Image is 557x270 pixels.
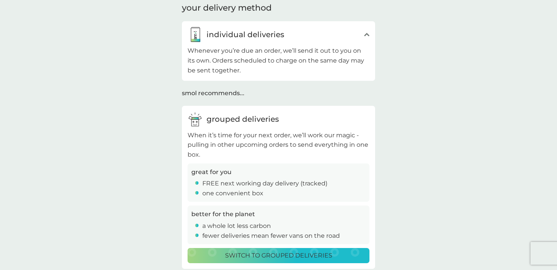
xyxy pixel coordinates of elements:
[182,2,272,14] h1: your delivery method
[207,28,284,41] p: individual deliveries
[225,251,332,261] p: Switch to grouped deliveries
[202,188,263,198] p: one convenient box
[191,209,255,219] p: better for the planet
[191,167,232,177] p: great for you
[188,248,369,263] button: Switch to grouped deliveries
[188,130,369,160] p: When it’s time for your next order, we’ll work our magic - pulling in other upcoming orders to se...
[202,179,327,188] p: FREE next working day delivery (tracked)
[188,46,369,75] p: Whenever you’re due an order, we’ll send it out to you on its own. Orders scheduled to charge on ...
[207,113,279,125] p: grouped deliveries
[182,88,244,98] p: smol recommends...
[202,231,340,241] p: fewer deliveries mean fewer vans on the road
[202,221,271,231] p: a whole lot less carbon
